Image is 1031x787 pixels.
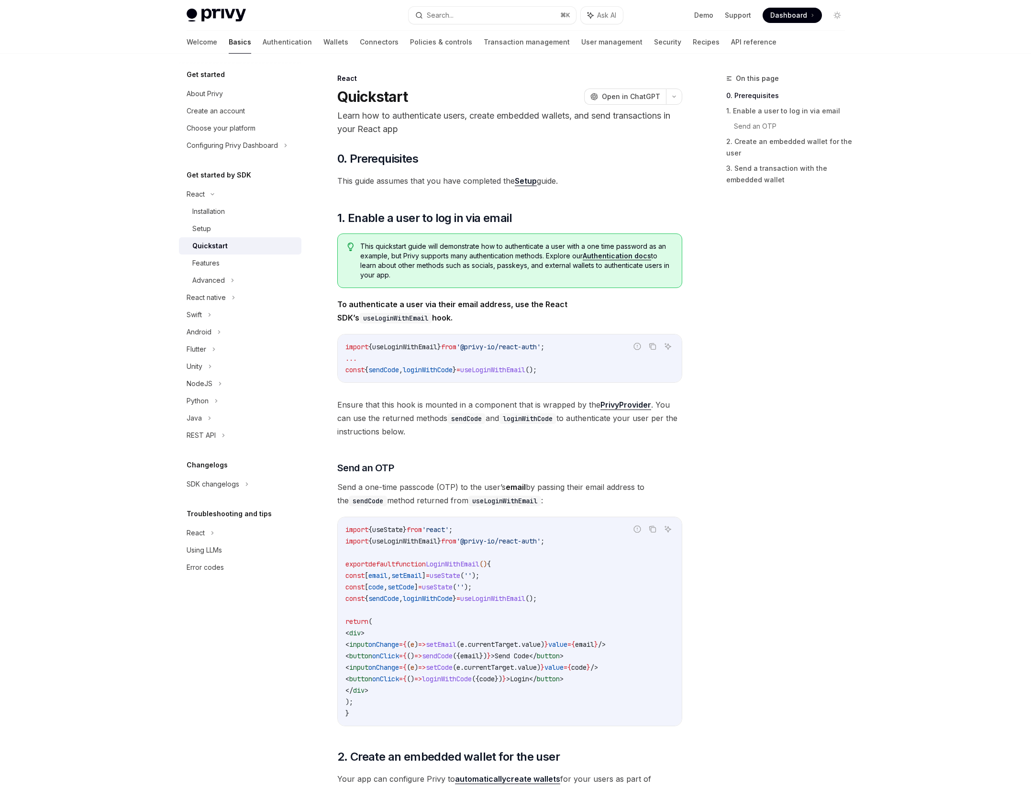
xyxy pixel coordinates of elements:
span: ) [541,640,544,649]
div: Configuring Privy Dashboard [187,140,278,151]
span: setCode [388,583,414,591]
span: input [349,640,368,649]
h5: Changelogs [187,459,228,471]
span: '@privy-io/react-auth' [456,343,541,351]
span: = [567,640,571,649]
div: React [187,188,205,200]
span: = [456,366,460,374]
a: Quickstart [179,237,301,255]
span: { [403,640,407,649]
a: Using LLMs [179,542,301,559]
div: Features [192,257,220,269]
a: Basics [229,31,251,54]
button: Open in ChatGPT [584,89,666,105]
a: 2. Create an embedded wallet for the user [726,134,853,161]
div: Flutter [187,344,206,355]
a: Policies & controls [410,31,472,54]
button: Ask AI [662,340,674,353]
span: , [384,583,388,591]
span: } [345,709,349,718]
span: = [426,571,430,580]
span: e [456,663,460,672]
span: > [560,652,564,660]
strong: To authenticate a user via their email address, use the React SDK’s hook. [337,299,567,322]
a: 1. Enable a user to log in via email [726,103,853,119]
span: < [345,640,349,649]
a: API reference [731,31,776,54]
span: onClick [372,675,399,683]
a: About Privy [179,85,301,102]
span: } [453,366,456,374]
span: code [368,583,384,591]
span: onClick [372,652,399,660]
span: , [399,366,403,374]
a: Choose your platform [179,120,301,137]
span: email [460,652,479,660]
span: 2. Create an embedded wallet for the user [337,749,560,765]
span: email [575,640,594,649]
button: Report incorrect code [631,523,643,535]
h5: Get started by SDK [187,169,251,181]
span: sendCode [368,594,399,603]
span: ({ [472,675,479,683]
a: Setup [179,220,301,237]
h5: Troubleshooting and tips [187,508,272,520]
span: e [460,640,464,649]
span: => [414,652,422,660]
span: ); [345,698,353,706]
span: { [403,652,407,660]
div: Choose your platform [187,122,255,134]
span: default [368,560,395,568]
span: } [587,663,590,672]
span: value [544,663,564,672]
a: Send an OTP [734,119,853,134]
span: > [491,652,495,660]
strong: automatically [455,774,506,784]
span: = [399,663,403,672]
span: ( [453,583,456,591]
span: => [414,675,422,683]
span: { [368,537,372,545]
span: loginWithCode [403,594,453,603]
span: 0. Prerequisites [337,151,418,166]
a: Authentication [263,31,312,54]
a: User management [581,31,643,54]
span: 'react' [422,525,449,534]
span: On this page [736,73,779,84]
div: Advanced [192,275,225,286]
span: ( [407,663,410,672]
h5: Get started [187,69,225,80]
div: Error codes [187,562,224,573]
span: } [403,525,407,534]
span: [ [365,571,368,580]
span: > [506,675,510,683]
span: '' [464,571,472,580]
span: { [365,594,368,603]
span: ( [460,571,464,580]
span: const [345,366,365,374]
code: useLoginWithEmail [359,313,432,323]
span: ( [407,640,410,649]
span: }) [479,652,487,660]
code: sendCode [349,496,387,506]
span: value [518,663,537,672]
a: 3. Send a transaction with the embedded wallet [726,161,853,188]
div: Java [187,412,202,424]
span: button [537,675,560,683]
span: code [479,675,495,683]
span: ] [422,571,426,580]
span: = [399,675,403,683]
span: sendCode [368,366,399,374]
div: Python [187,395,209,407]
span: . [464,640,468,649]
span: Open in ChatGPT [602,92,660,101]
span: { [571,640,575,649]
span: ( [368,617,372,626]
a: Installation [179,203,301,220]
div: REST API [187,430,216,441]
span: e [410,640,414,649]
svg: Tip [347,243,354,251]
span: setCode [426,663,453,672]
span: return [345,617,368,626]
span: > [365,686,368,695]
